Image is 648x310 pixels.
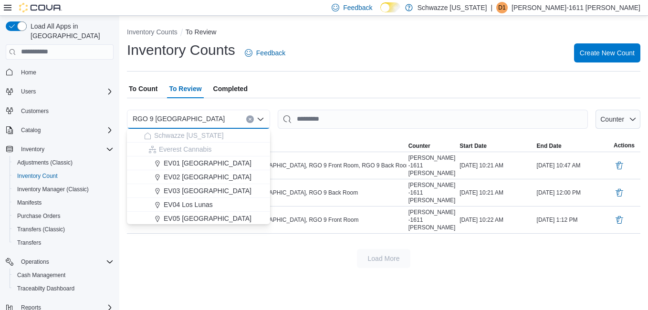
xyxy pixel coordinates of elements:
[169,79,201,98] span: To Review
[129,79,157,98] span: To Count
[10,282,117,295] button: Traceabilty Dashboard
[13,224,69,235] a: Transfers (Classic)
[596,110,640,129] button: Counter
[460,142,487,150] span: Start Date
[213,79,248,98] span: Completed
[614,187,625,198] button: Delete
[10,156,117,169] button: Adjustments (Classic)
[17,271,65,279] span: Cash Management
[357,249,410,268] button: Load More
[127,212,270,226] button: EV05 [GEOGRAPHIC_DATA]
[127,184,270,198] button: EV03 [GEOGRAPHIC_DATA]
[535,160,612,171] div: [DATE] 10:47 AM
[13,157,76,168] a: Adjustments (Classic)
[535,140,612,152] button: End Date
[13,269,114,281] span: Cash Management
[159,145,212,154] span: Everest Cannabis
[17,186,89,193] span: Inventory Manager (Classic)
[127,129,270,143] button: Schwazze [US_STATE]
[17,212,61,220] span: Purchase Orders
[17,172,58,180] span: Inventory Count
[127,28,178,36] button: Inventory Counts
[21,107,49,115] span: Customers
[408,181,456,204] span: [PERSON_NAME]-1611 [PERSON_NAME]
[17,144,114,155] span: Inventory
[186,28,217,36] button: To Review
[458,187,534,198] div: [DATE] 10:21 AM
[380,12,381,13] span: Dark Mode
[2,85,117,98] button: Users
[127,198,270,212] button: EV04 Los Lunas
[614,160,625,171] button: Delete
[614,214,625,226] button: Delete
[21,126,41,134] span: Catalog
[19,3,62,12] img: Cova
[164,200,213,209] span: EV04 Los Lunas
[13,157,114,168] span: Adjustments (Classic)
[10,223,117,236] button: Transfers (Classic)
[17,105,114,117] span: Customers
[17,66,114,78] span: Home
[278,110,588,129] input: This is a search bar. After typing your query, hit enter to filter the results lower in the page.
[491,2,492,13] p: |
[512,2,640,13] p: [PERSON_NAME]-1611 [PERSON_NAME]
[164,214,251,223] span: EV05 [GEOGRAPHIC_DATA]
[537,142,562,150] span: End Date
[13,237,45,248] a: Transfers
[17,199,42,207] span: Manifests
[13,210,114,222] span: Purchase Orders
[535,187,612,198] div: [DATE] 12:00 PM
[17,67,40,78] a: Home
[17,226,65,233] span: Transfers (Classic)
[127,156,270,170] button: EV01 [GEOGRAPHIC_DATA]
[368,254,400,263] span: Load More
[498,2,505,13] span: D1
[257,115,264,123] button: Close list of options
[2,124,117,137] button: Catalog
[13,237,114,248] span: Transfers
[10,236,117,249] button: Transfers
[574,43,640,62] button: Create New Count
[13,283,78,294] a: Traceabilty Dashboard
[164,172,251,182] span: EV02 [GEOGRAPHIC_DATA]
[2,143,117,156] button: Inventory
[13,184,93,195] a: Inventory Manager (Classic)
[535,214,612,226] div: [DATE] 1:12 PM
[13,197,45,208] a: Manifests
[13,170,114,182] span: Inventory Count
[241,43,289,62] a: Feedback
[133,113,225,124] span: RGO 9 [GEOGRAPHIC_DATA]
[256,48,285,58] span: Feedback
[17,285,74,292] span: Traceabilty Dashboard
[230,160,406,171] div: RGO [GEOGRAPHIC_DATA], RGO 9 Front Room, RGO 9 Back Room
[17,256,53,268] button: Operations
[10,209,117,223] button: Purchase Orders
[13,210,64,222] a: Purchase Orders
[17,239,41,247] span: Transfers
[230,214,406,226] div: RGO [GEOGRAPHIC_DATA], RGO 9 Front Room
[13,283,114,294] span: Traceabilty Dashboard
[17,256,114,268] span: Operations
[408,142,430,150] span: Counter
[13,170,62,182] a: Inventory Count
[127,41,235,60] h1: Inventory Counts
[246,115,254,123] button: Clear input
[458,214,534,226] div: [DATE] 10:22 AM
[27,21,114,41] span: Load All Apps in [GEOGRAPHIC_DATA]
[17,124,44,136] button: Catalog
[380,2,400,12] input: Dark Mode
[164,186,251,196] span: EV03 [GEOGRAPHIC_DATA]
[407,140,458,152] button: Counter
[458,160,534,171] div: [DATE] 10:21 AM
[580,48,635,58] span: Create New Count
[17,86,114,97] span: Users
[127,27,640,39] nav: An example of EuiBreadcrumbs
[154,131,224,140] span: Schwazze [US_STATE]
[10,169,117,183] button: Inventory Count
[230,187,406,198] div: RGO [GEOGRAPHIC_DATA], RGO 9 Back Room
[343,3,372,12] span: Feedback
[408,208,456,231] span: [PERSON_NAME]-1611 [PERSON_NAME]
[2,65,117,79] button: Home
[10,196,117,209] button: Manifests
[418,2,487,13] p: Schwazze [US_STATE]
